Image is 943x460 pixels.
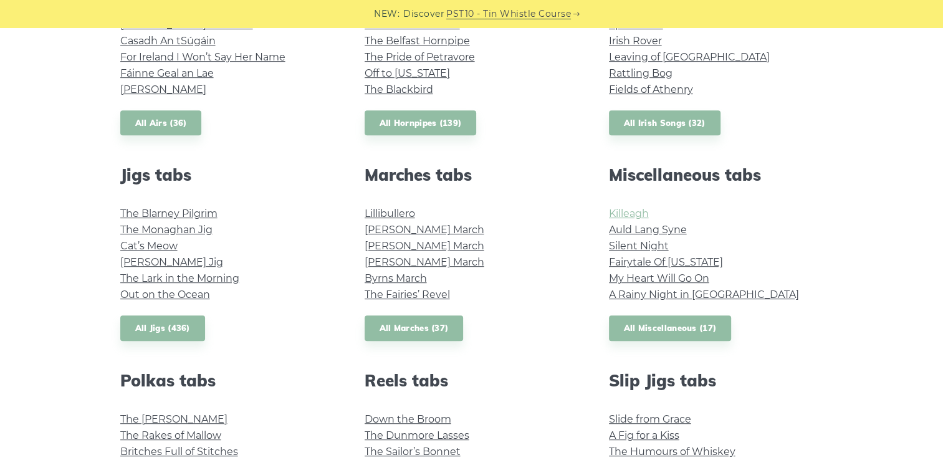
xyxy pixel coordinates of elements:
[365,224,484,236] a: [PERSON_NAME] March
[365,35,470,47] a: The Belfast Hornpipe
[365,165,579,184] h2: Marches tabs
[120,446,238,458] a: Britches Full of Stitches
[365,19,460,31] a: The Drunken Sailor
[365,446,461,458] a: The Sailor’s Bonnet
[374,7,400,21] span: NEW:
[120,289,210,300] a: Out on the Ocean
[609,51,770,63] a: Leaving of [GEOGRAPHIC_DATA]
[609,371,823,390] h2: Slip Jigs tabs
[609,413,691,425] a: Slide from Grace
[609,240,669,252] a: Silent Night
[609,110,720,136] a: All Irish Songs (32)
[120,19,253,31] a: [PERSON_NAME] the Hero
[365,84,433,95] a: The Blackbird
[120,35,216,47] a: Casadh An tSúgáin
[609,84,693,95] a: Fields of Athenry
[120,84,206,95] a: [PERSON_NAME]
[609,256,723,268] a: Fairytale Of [US_STATE]
[120,110,202,136] a: All Airs (36)
[609,429,679,441] a: A Fig for a Kiss
[120,208,218,219] a: The Blarney Pilgrim
[120,256,223,268] a: [PERSON_NAME] Jig
[365,208,415,219] a: Lillibullero
[609,446,735,458] a: The Humours of Whiskey
[609,19,663,31] a: Spancil Hill
[120,272,239,284] a: The Lark in the Morning
[365,315,464,341] a: All Marches (37)
[365,51,475,63] a: The Pride of Petravore
[609,315,732,341] a: All Miscellaneous (17)
[120,67,214,79] a: Fáinne Geal an Lae
[120,224,213,236] a: The Monaghan Jig
[120,371,335,390] h2: Polkas tabs
[120,429,221,441] a: The Rakes of Mallow
[609,35,662,47] a: Irish Rover
[365,413,451,425] a: Down the Broom
[609,67,673,79] a: Rattling Bog
[365,289,450,300] a: The Fairies’ Revel
[365,67,450,79] a: Off to [US_STATE]
[365,110,477,136] a: All Hornpipes (139)
[609,224,687,236] a: Auld Lang Syne
[365,272,427,284] a: Byrns March
[120,413,227,425] a: The [PERSON_NAME]
[120,51,285,63] a: For Ireland I Won’t Say Her Name
[365,429,469,441] a: The Dunmore Lasses
[609,165,823,184] h2: Miscellaneous tabs
[365,240,484,252] a: [PERSON_NAME] March
[120,240,178,252] a: Cat’s Meow
[120,165,335,184] h2: Jigs tabs
[609,208,649,219] a: Killeagh
[403,7,444,21] span: Discover
[365,371,579,390] h2: Reels tabs
[609,289,799,300] a: A Rainy Night in [GEOGRAPHIC_DATA]
[120,315,205,341] a: All Jigs (436)
[365,256,484,268] a: [PERSON_NAME] March
[446,7,571,21] a: PST10 - Tin Whistle Course
[609,272,709,284] a: My Heart Will Go On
